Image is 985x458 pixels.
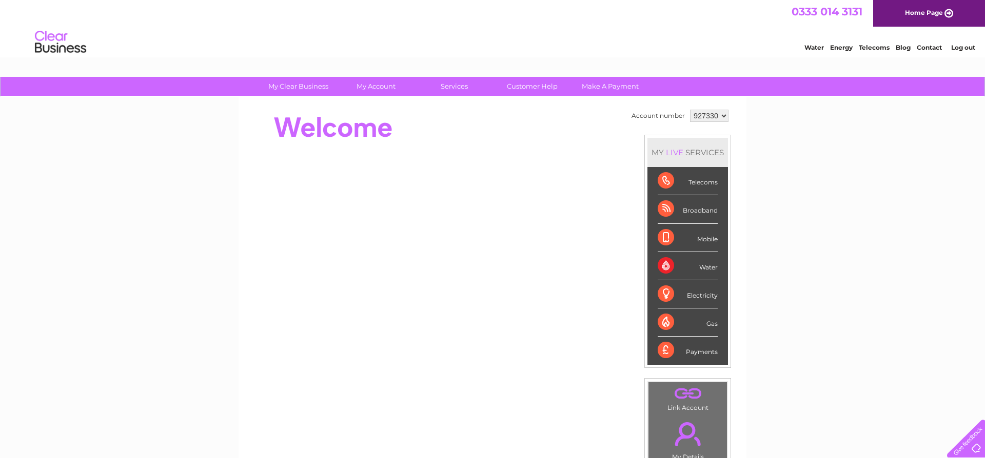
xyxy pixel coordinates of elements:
a: Telecoms [859,44,890,51]
a: My Clear Business [256,77,341,96]
div: Electricity [658,280,718,308]
div: Broadband [658,195,718,223]
a: Water [804,44,824,51]
div: Payments [658,337,718,364]
a: Make A Payment [568,77,653,96]
a: . [651,416,724,452]
a: 0333 014 3131 [792,5,862,18]
td: Link Account [648,382,727,414]
img: logo.png [34,27,87,58]
a: Contact [917,44,942,51]
div: Water [658,252,718,280]
div: LIVE [664,148,685,157]
a: Energy [830,44,853,51]
a: Blog [896,44,911,51]
a: My Account [334,77,419,96]
div: MY SERVICES [647,138,728,167]
div: Mobile [658,224,718,252]
div: Clear Business is a trading name of Verastar Limited (registered in [GEOGRAPHIC_DATA] No. 3667643... [251,6,736,50]
a: Services [412,77,497,96]
div: Gas [658,308,718,337]
a: . [651,385,724,403]
a: Log out [951,44,975,51]
td: Account number [629,107,687,124]
div: Telecoms [658,167,718,195]
a: Customer Help [490,77,575,96]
